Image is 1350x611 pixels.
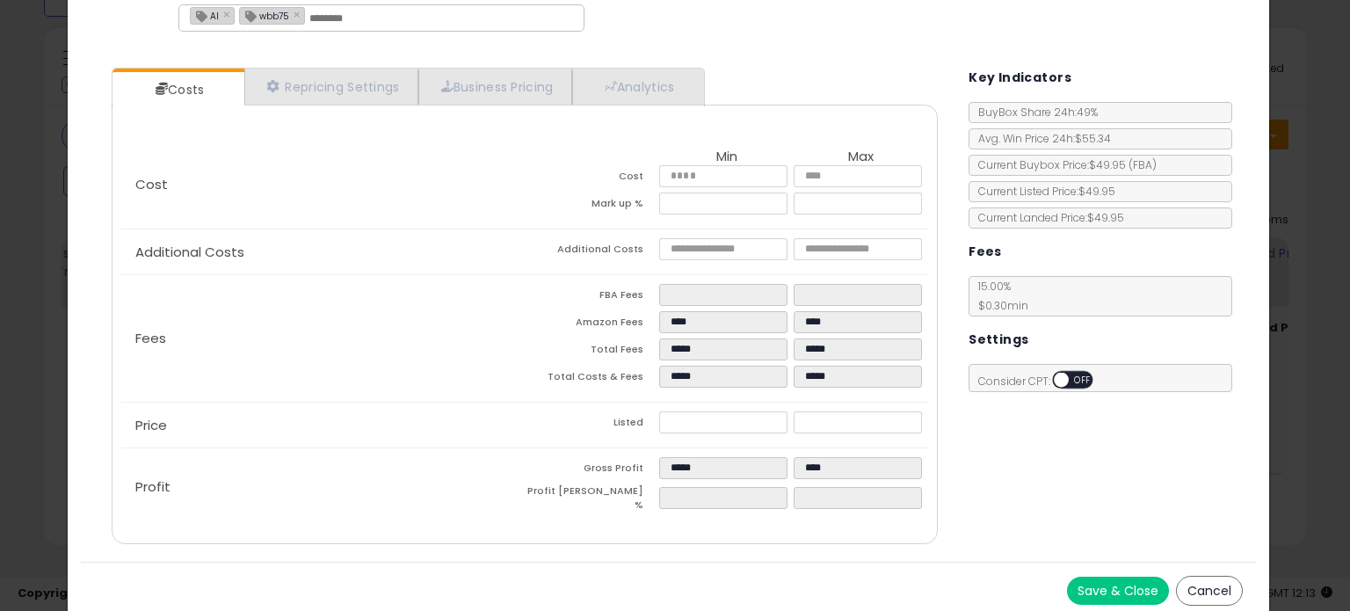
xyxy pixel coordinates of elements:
p: Fees [121,331,525,346]
span: Avg. Win Price 24h: $55.34 [969,131,1111,146]
p: Profit [121,480,525,494]
td: Cost [525,165,659,193]
a: × [223,6,234,22]
th: Min [659,149,794,165]
button: Cancel [1176,576,1243,606]
h5: Settings [969,329,1028,351]
a: × [294,6,304,22]
span: AI [191,8,219,23]
td: FBA Fees [525,284,659,311]
span: $0.30 min [969,298,1028,313]
td: Amazon Fees [525,311,659,338]
h5: Fees [969,241,1002,263]
td: Total Fees [525,338,659,366]
td: Listed [525,411,659,439]
th: Max [794,149,928,165]
td: Gross Profit [525,457,659,484]
span: Current Buybox Price: [969,157,1157,172]
p: Additional Costs [121,245,525,259]
a: Analytics [572,69,702,105]
span: Current Landed Price: $49.95 [969,210,1124,225]
td: Total Costs & Fees [525,366,659,393]
p: Cost [121,178,525,192]
td: Mark up % [525,193,659,220]
td: Additional Costs [525,238,659,265]
span: BuyBox Share 24h: 49% [969,105,1098,120]
span: $49.95 [1089,157,1157,172]
span: 15.00 % [969,279,1028,313]
h5: Key Indicators [969,67,1071,89]
p: Price [121,418,525,433]
button: Save & Close [1067,577,1169,605]
a: Costs [112,72,243,107]
td: Profit [PERSON_NAME] % [525,484,659,517]
a: Business Pricing [418,69,572,105]
span: OFF [1069,373,1097,388]
span: Consider CPT: [969,374,1116,389]
a: Repricing Settings [244,69,418,105]
span: ( FBA ) [1129,157,1157,172]
span: Current Listed Price: $49.95 [969,184,1115,199]
span: wbb75 [240,8,289,23]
